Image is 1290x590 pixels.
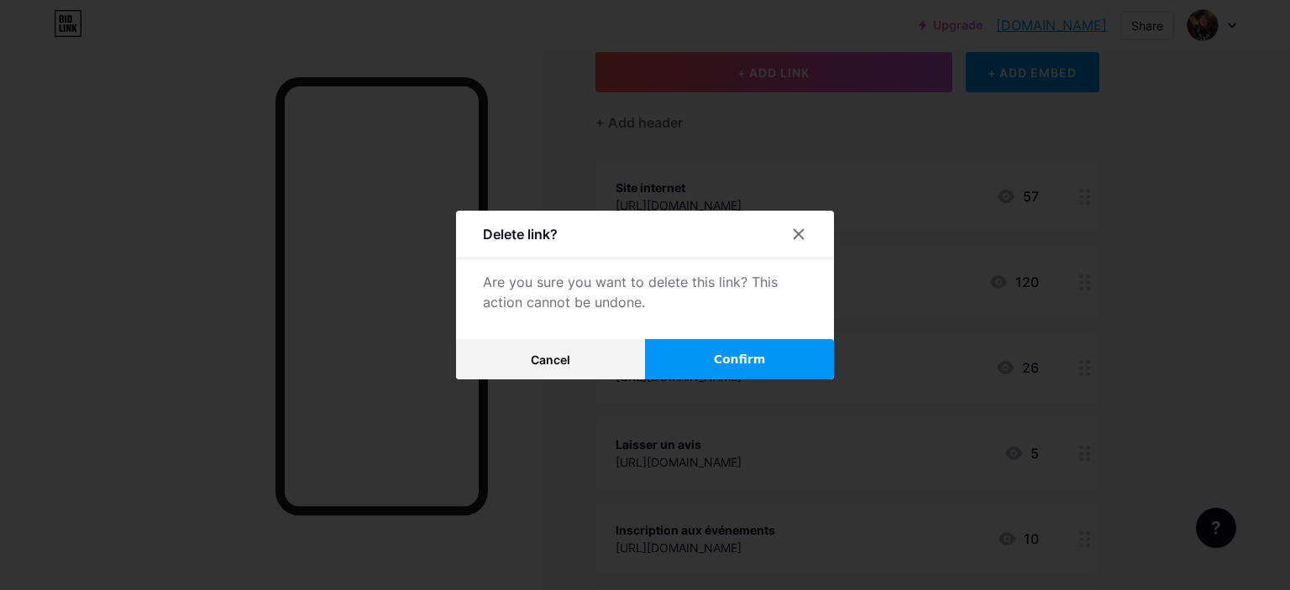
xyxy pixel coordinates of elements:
span: Confirm [714,351,766,368]
button: Confirm [645,339,834,379]
span: Cancel [531,352,570,367]
button: Cancel [456,339,645,379]
div: Are you sure you want to delete this link? This action cannot be undone. [483,272,807,312]
div: Delete link? [483,224,558,244]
